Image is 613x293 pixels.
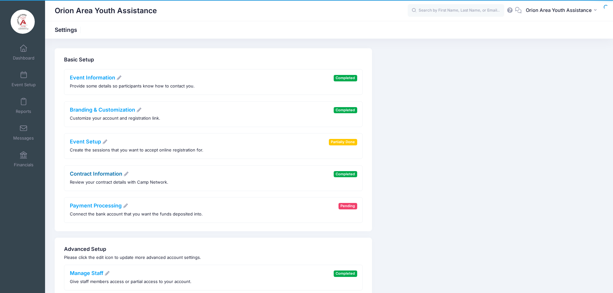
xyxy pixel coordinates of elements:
a: Event Setup [70,138,108,145]
h1: Orion Area Youth Assistance [55,3,157,18]
a: Event Setup [8,68,39,90]
p: Provide some details so participants know how to contact you. [70,83,195,89]
a: Branding & Customization [70,106,142,113]
span: Pending [339,203,357,209]
span: Completed [334,270,357,277]
span: Financials [14,162,33,168]
a: Manage Staff [70,270,110,276]
a: Payment Processing [70,202,128,209]
p: Give staff members access or partial access to your account. [70,279,191,285]
h4: Advanced Setup [64,246,363,252]
a: Financials [8,148,39,170]
span: Event Setup [12,82,36,87]
img: Orion Area Youth Assistance [11,10,35,34]
span: Partially Done [329,139,357,145]
p: Connect the bank account that you want the funds deposited into. [70,211,203,217]
a: Contract Information [70,170,129,177]
p: Create the sessions that you want to accept online registration for. [70,147,203,153]
h4: Basic Setup [64,57,363,63]
span: Messages [13,135,34,141]
button: Orion Area Youth Assistance [522,3,603,18]
p: Customize your account and registration link. [70,115,160,122]
p: Please click the edit icon to update more advanced account settings. [64,254,363,261]
span: Completed [334,75,357,81]
a: Reports [8,95,39,117]
span: Orion Area Youth Assistance [526,7,592,14]
input: Search by First Name, Last Name, or Email... [408,4,504,17]
p: Review your contract details with Camp Network. [70,179,168,186]
h1: Settings [55,26,83,33]
span: Completed [334,171,357,177]
a: Messages [8,121,39,144]
a: Dashboard [8,41,39,64]
span: Dashboard [13,55,34,61]
a: Event Information [70,74,122,81]
span: Completed [334,107,357,113]
span: Reports [16,109,31,114]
